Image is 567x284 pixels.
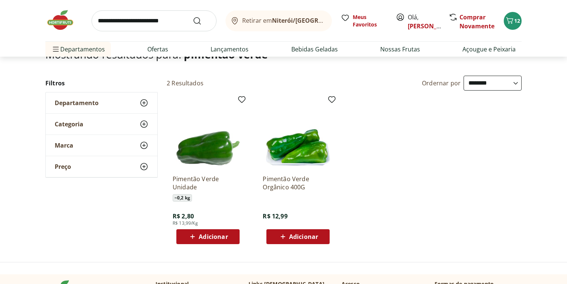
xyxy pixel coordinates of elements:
[45,9,83,31] img: Hortifruti
[193,16,211,25] button: Submit Search
[173,220,198,226] span: R$ 13,99/Kg
[55,120,83,128] span: Categoria
[46,156,157,177] button: Preço
[51,40,105,58] span: Departamentos
[173,212,194,220] span: R$ 2,80
[263,98,333,169] img: Pimentão Verde Orgânico 400G
[173,194,192,202] span: ~ 0,2 kg
[263,212,287,220] span: R$ 12,99
[422,79,461,87] label: Ordernar por
[176,229,240,244] button: Adicionar
[46,114,157,135] button: Categoria
[211,45,249,54] a: Lançamentos
[504,12,522,30] button: Carrinho
[199,234,228,240] span: Adicionar
[514,17,520,24] span: 12
[242,17,324,24] span: Retirar em
[55,163,71,170] span: Preço
[46,92,157,113] button: Departamento
[147,45,168,54] a: Ofertas
[353,13,387,28] span: Meus Favoritos
[45,48,522,60] h1: Mostrando resultados para:
[55,142,73,149] span: Marca
[55,99,99,107] span: Departamento
[45,76,158,91] h2: Filtros
[289,234,318,240] span: Adicionar
[462,45,516,54] a: Açougue e Peixaria
[459,13,494,30] a: Comprar Novamente
[272,16,357,25] b: Niterói/[GEOGRAPHIC_DATA]
[291,45,338,54] a: Bebidas Geladas
[380,45,420,54] a: Nossas Frutas
[266,229,330,244] button: Adicionar
[341,13,387,28] a: Meus Favoritos
[173,98,243,169] img: Pimentão Verde Unidade
[51,40,60,58] button: Menu
[46,135,157,156] button: Marca
[92,10,217,31] input: search
[263,175,333,191] a: Pimentão Verde Orgânico 400G
[408,13,441,31] span: Olá,
[173,175,243,191] a: Pimentão Verde Unidade
[225,10,332,31] button: Retirar emNiterói/[GEOGRAPHIC_DATA]
[167,79,204,87] h2: 2 Resultados
[408,22,456,30] a: [PERSON_NAME]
